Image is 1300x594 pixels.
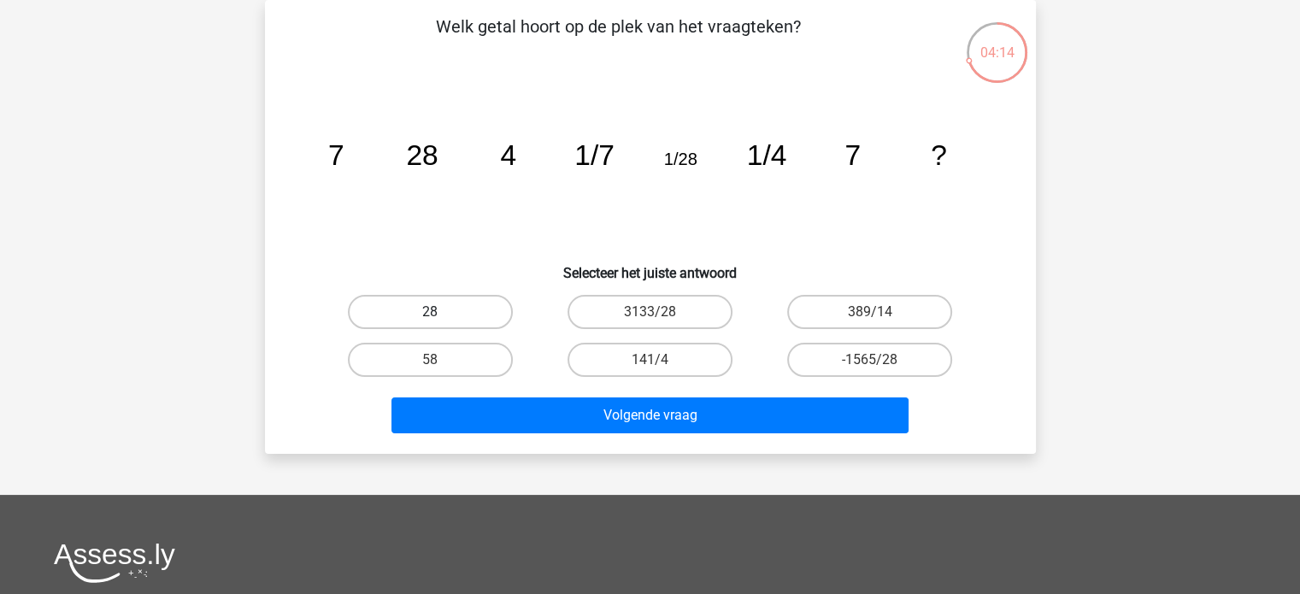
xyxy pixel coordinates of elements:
[931,139,947,171] tspan: ?
[406,139,438,171] tspan: 28
[292,14,944,65] p: Welk getal hoort op de plek van het vraagteken?
[663,150,697,168] tspan: 1/28
[292,251,1009,281] h6: Selecteer het juiste antwoord
[746,139,786,171] tspan: 1/4
[54,543,175,583] img: Assessly logo
[787,343,952,377] label: -1565/28
[500,139,516,171] tspan: 4
[327,139,344,171] tspan: 7
[391,397,909,433] button: Volgende vraag
[574,139,615,171] tspan: 1/7
[348,295,513,329] label: 28
[787,295,952,329] label: 389/14
[568,295,732,329] label: 3133/28
[348,343,513,377] label: 58
[568,343,732,377] label: 141/4
[965,21,1029,63] div: 04:14
[844,139,861,171] tspan: 7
